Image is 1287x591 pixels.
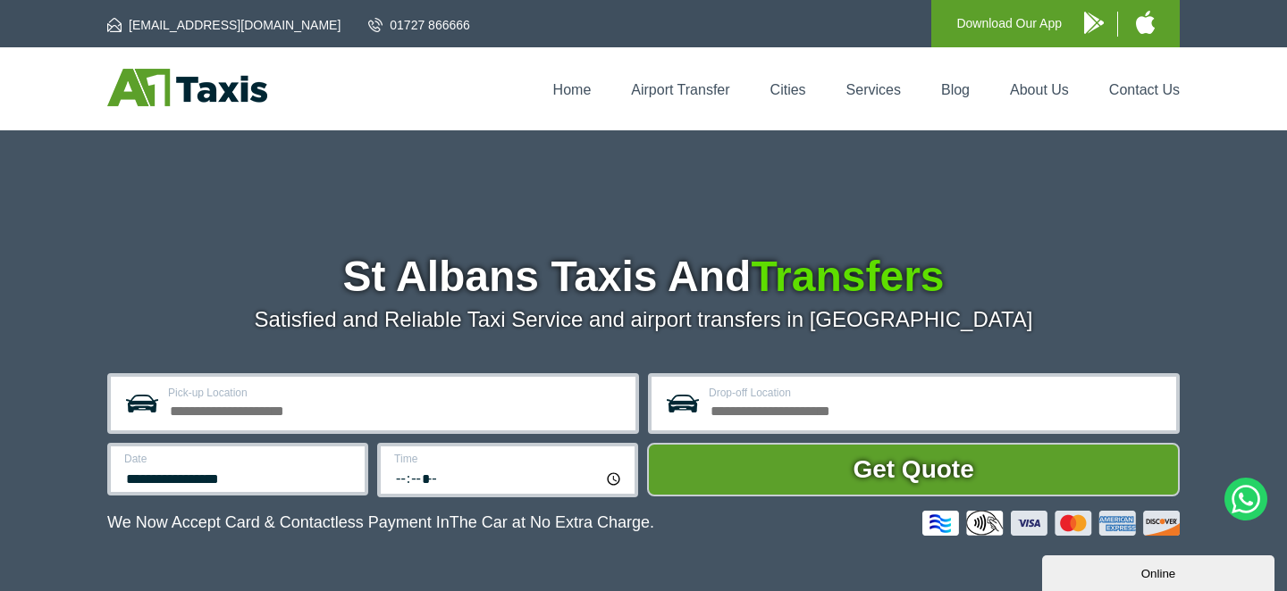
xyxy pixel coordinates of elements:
[647,443,1180,496] button: Get Quote
[1042,552,1278,591] iframe: chat widget
[1084,12,1104,34] img: A1 Taxis Android App
[107,307,1180,332] p: Satisfied and Reliable Taxi Service and airport transfers in [GEOGRAPHIC_DATA]
[709,387,1165,398] label: Drop-off Location
[1109,82,1180,97] a: Contact Us
[553,82,592,97] a: Home
[956,12,1062,35] p: Download Our App
[107,255,1180,298] h1: St Albans Taxis And
[168,387,625,398] label: Pick-up Location
[922,511,1180,536] img: Credit And Debit Cards
[107,513,654,532] p: We Now Accept Card & Contactless Payment In
[1010,82,1069,97] a: About Us
[107,16,341,34] a: [EMAIL_ADDRESS][DOMAIN_NAME]
[941,82,970,97] a: Blog
[1136,11,1155,34] img: A1 Taxis iPhone App
[450,513,654,531] span: The Car at No Extra Charge.
[107,69,267,106] img: A1 Taxis St Albans LTD
[770,82,806,97] a: Cities
[394,454,624,464] label: Time
[846,82,901,97] a: Services
[751,253,944,300] span: Transfers
[631,82,729,97] a: Airport Transfer
[368,16,470,34] a: 01727 866666
[124,454,354,464] label: Date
